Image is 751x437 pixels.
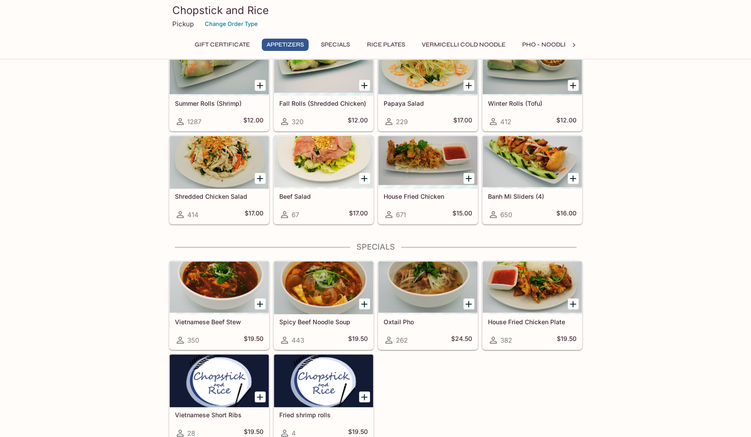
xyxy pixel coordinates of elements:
button: Add Vietnamese Short Ribs [255,391,266,402]
h5: $19.50 [348,335,368,345]
button: Add Banh Mi Sliders (4) [568,173,579,184]
h3: Chopstick and Rice [172,4,579,17]
h5: Shredded Chicken Salad [175,193,263,200]
button: Add Vietnamese Beef Stew [255,298,266,309]
h5: Vietnamese Short Ribs [175,411,263,419]
button: Add Winter Rolls (Tofu) [568,80,579,91]
button: Vermicelli Cold Noodle [417,39,510,51]
div: Oxtail Pho [378,261,477,314]
h5: $12.00 [243,116,263,127]
button: Add House Fried Chicken [463,173,474,184]
button: Pho - Noodle Soup [517,39,591,51]
div: Fried shrimp rolls [274,355,373,407]
a: Beef Salad67$17.00 [274,136,374,224]
button: Add Oxtail Pho [463,298,474,309]
button: Change Order Type [201,17,262,31]
h5: House Fried Chicken [384,193,472,200]
button: Add Summer Rolls (Shrimp) [255,80,266,91]
h5: Fall Rolls (Shredded Chicken) [279,100,368,107]
h5: $12.00 [348,116,368,127]
span: 350 [187,336,199,344]
a: Shredded Chicken Salad414$17.00 [169,136,269,224]
button: Add Beef Salad [359,173,370,184]
h5: Spicy Beef Noodle Soup [279,318,368,326]
button: Appetizers [262,39,309,51]
div: Winter Rolls (Tofu) [483,43,582,96]
span: 1287 [187,118,201,126]
div: Vietnamese Short Ribs [170,355,269,407]
button: Specials [316,39,355,51]
h5: $19.50 [244,335,263,345]
h5: Winter Rolls (Tofu) [488,100,577,107]
span: 320 [292,118,303,126]
a: Fall Rolls (Shredded Chicken)320$12.00 [274,43,374,131]
button: Rice Plates [362,39,410,51]
a: House Fried Chicken671$15.00 [378,136,478,224]
h5: House Fried Chicken Plate [488,318,577,326]
span: 382 [500,336,512,344]
span: 671 [396,211,406,219]
a: House Fried Chicken Plate382$19.50 [482,261,582,350]
div: Beef Salad [274,136,373,189]
div: Summer Rolls (Shrimp) [170,43,269,96]
span: 67 [292,211,299,219]
h5: $17.00 [453,116,472,127]
div: Fall Rolls (Shredded Chicken) [274,43,373,96]
span: 650 [500,211,512,219]
a: Papaya Salad229$17.00 [378,43,478,131]
span: 229 [396,118,408,126]
span: 412 [500,118,511,126]
a: Summer Rolls (Shrimp)1287$12.00 [169,43,269,131]
button: Add Papaya Salad [463,80,474,91]
h5: Oxtail Pho [384,318,472,326]
div: House Fried Chicken [378,136,477,189]
h5: $12.00 [556,116,577,127]
a: Vietnamese Beef Stew350$19.50 [169,261,269,350]
button: Add Shredded Chicken Salad [255,173,266,184]
h5: $15.00 [452,209,472,220]
h5: Banh Mi Sliders (4) [488,193,577,200]
h4: Specials [169,242,583,252]
a: Oxtail Pho262$24.50 [378,261,478,350]
button: Add Fried shrimp rolls [359,391,370,402]
h5: Papaya Salad [384,100,472,107]
h5: Vietnamese Beef Stew [175,318,263,326]
h5: Summer Rolls (Shrimp) [175,100,263,107]
div: Shredded Chicken Salad [170,136,269,189]
span: 414 [187,211,199,219]
div: Banh Mi Sliders (4) [483,136,582,189]
h5: Fried shrimp rolls [279,411,368,419]
h5: Beef Salad [279,193,368,200]
button: Add House Fried Chicken Plate [568,298,579,309]
h5: $19.50 [557,335,577,345]
button: Add Fall Rolls (Shredded Chicken) [359,80,370,91]
button: Add Spicy Beef Noodle Soup [359,298,370,309]
a: Spicy Beef Noodle Soup443$19.50 [274,261,374,350]
div: Spicy Beef Noodle Soup [274,261,373,314]
a: Winter Rolls (Tofu)412$12.00 [482,43,582,131]
a: Banh Mi Sliders (4)650$16.00 [482,136,582,224]
div: House Fried Chicken Plate [483,261,582,314]
div: Papaya Salad [378,43,477,96]
h5: $17.00 [245,209,263,220]
button: Gift Certificate [190,39,255,51]
h5: $17.00 [349,209,368,220]
p: Pickup [172,20,194,28]
div: Vietnamese Beef Stew [170,261,269,314]
h5: $16.00 [556,209,577,220]
h5: $24.50 [451,335,472,345]
span: 262 [396,336,408,344]
span: 443 [292,336,304,344]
